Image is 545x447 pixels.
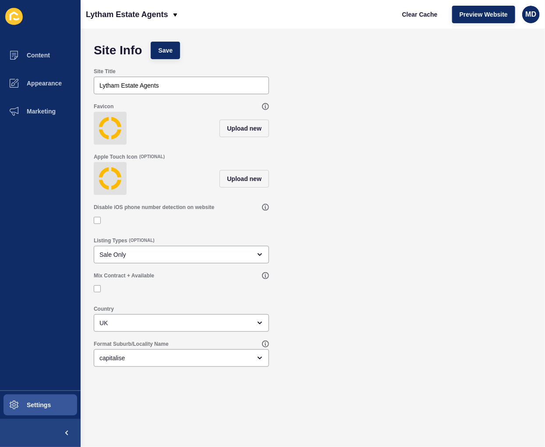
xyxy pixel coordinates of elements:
[395,6,445,23] button: Clear Cache
[526,10,537,19] span: MD
[94,305,114,312] label: Country
[94,204,214,211] label: Disable iOS phone number detection on website
[94,314,269,332] div: open menu
[139,154,165,160] span: (OPTIONAL)
[94,153,138,160] label: Apple Touch Icon
[94,237,127,244] label: Listing Types
[94,272,154,279] label: Mix Contract + Available
[452,6,515,23] button: Preview Website
[94,46,142,55] h1: Site Info
[94,68,116,75] label: Site Title
[94,349,269,367] div: open menu
[460,10,508,19] span: Preview Website
[94,341,169,348] label: Format Suburb/Locality Name
[227,124,262,133] span: Upload new
[96,114,125,143] img: 49db66e091017dd51ff191881d88c115.png
[227,174,262,183] span: Upload new
[94,103,113,110] label: Favicon
[129,238,154,244] span: (OPTIONAL)
[219,170,269,188] button: Upload new
[402,10,438,19] span: Clear Cache
[94,246,269,263] div: open menu
[219,120,269,137] button: Upload new
[158,46,173,55] span: Save
[96,164,125,193] img: fc7a46d14177ad2b9a7908364e01445a.png
[151,42,180,59] button: Save
[86,4,168,25] p: Lytham Estate Agents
